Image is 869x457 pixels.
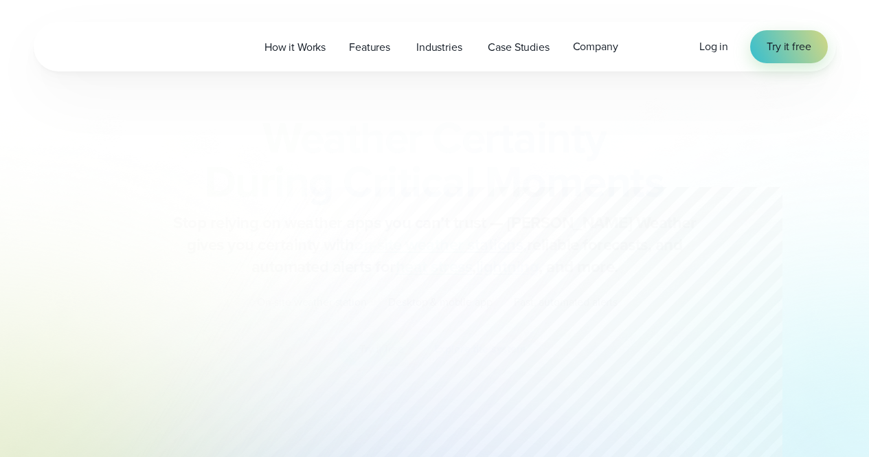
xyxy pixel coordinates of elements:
a: Case Studies [476,33,561,61]
span: Industries [416,39,462,56]
span: Features [349,39,390,56]
span: Log in [699,38,728,54]
a: How it Works [253,33,337,61]
span: Case Studies [488,39,549,56]
span: Try it free [767,38,811,55]
span: How it Works [264,39,326,56]
a: Try it free [750,30,827,63]
a: Log in [699,38,728,55]
span: Company [573,38,618,55]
